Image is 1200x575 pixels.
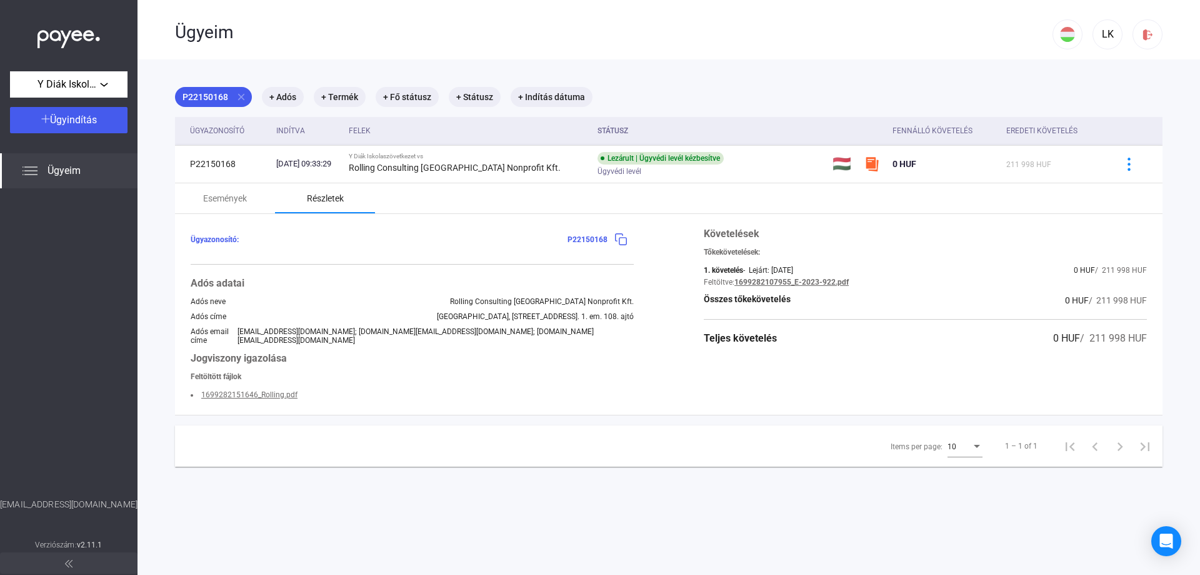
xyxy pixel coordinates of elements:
span: Ügyeim [47,163,81,178]
td: P22150168 [175,145,271,183]
mat-chip: + Adós [262,87,304,107]
div: Követelések [704,226,1147,242]
mat-chip: + Státusz [449,87,501,107]
div: Részletek [307,191,344,206]
img: copy-blue [614,233,627,246]
span: Y Diák Iskolaszövetkezet [37,77,100,92]
mat-chip: + Fő státusz [376,87,439,107]
div: Eredeti követelés [1006,123,1077,138]
img: more-blue [1122,158,1136,171]
button: copy-blue [607,226,634,253]
span: / 211 998 HUF [1089,295,1147,305]
div: Feltöltve: [704,278,734,287]
a: 1699282107955_E-2023-922.pdf [734,278,849,287]
div: Események [203,191,247,206]
div: [GEOGRAPHIC_DATA], [STREET_ADDRESS]. 1. em. 108. ajtó [437,312,634,321]
td: 🇭🇺 [827,145,860,183]
button: Last page [1132,434,1157,459]
div: Lezárult | Ügyvédi levél kézbesítve [597,152,724,165]
span: / 211 998 HUF [1080,332,1147,344]
div: Fennálló követelés [892,123,972,138]
span: 0 HUF [1053,332,1080,344]
span: 0 HUF [1074,266,1095,275]
img: szamlazzhu-mini [864,156,879,171]
div: Felek [349,123,587,138]
div: Open Intercom Messenger [1151,526,1181,556]
mat-icon: close [236,91,247,103]
strong: Rolling Consulting [GEOGRAPHIC_DATA] Nonprofit Kft. [349,163,561,173]
div: Eredeti követelés [1006,123,1100,138]
div: Rolling Consulting [GEOGRAPHIC_DATA] Nonprofit Kft. [450,297,634,306]
div: Adós email címe [191,327,237,345]
span: / 211 998 HUF [1095,266,1147,275]
div: Adós adatai [191,276,634,291]
img: list.svg [22,163,37,178]
span: 211 998 HUF [1006,160,1051,169]
div: Ügyeim [175,22,1052,43]
img: white-payee-white-dot.svg [37,23,100,49]
div: Feltöltött fájlok [191,372,634,381]
button: Previous page [1082,434,1107,459]
div: Tőkekövetelések: [704,248,1147,257]
div: Teljes követelés [704,331,777,346]
mat-chip: + Termék [314,87,366,107]
span: 10 [947,442,956,451]
img: HU [1060,27,1075,42]
button: HU [1052,19,1082,49]
span: Ügyvédi levél [597,164,641,179]
button: Ügyindítás [10,107,127,133]
div: Items per page: [891,439,942,454]
img: logout-red [1141,28,1154,41]
div: Y Diák Iskolaszövetkezet vs [349,153,587,160]
div: [DATE] 09:33:29 [276,158,339,170]
div: Indítva [276,123,305,138]
button: LK [1092,19,1122,49]
strong: v2.11.1 [77,541,102,549]
div: Összes tőkekövetelés [704,293,791,308]
button: Y Diák Iskolaszövetkezet [10,71,127,98]
button: more-blue [1116,151,1142,177]
div: Ügyazonosító [190,123,266,138]
mat-chip: P22150168 [175,87,252,107]
div: Adós neve [191,297,226,306]
span: Ügyindítás [50,114,97,126]
span: 0 HUF [892,159,916,169]
span: Ügyazonosító: [191,235,239,244]
div: 1 – 1 of 1 [1005,439,1037,454]
div: Indítva [276,123,339,138]
mat-select: Items per page: [947,439,982,454]
div: Felek [349,123,371,138]
mat-chip: + Indítás dátuma [511,87,592,107]
div: [EMAIL_ADDRESS][DOMAIN_NAME]; [DOMAIN_NAME][EMAIL_ADDRESS][DOMAIN_NAME]; [DOMAIN_NAME][EMAIL_ADDR... [237,327,634,345]
div: LK [1097,27,1118,42]
img: arrow-double-left-grey.svg [65,560,72,567]
img: plus-white.svg [41,114,50,123]
div: Adós címe [191,312,226,321]
div: Fennálló követelés [892,123,996,138]
span: P22150168 [567,235,607,244]
div: Ügyazonosító [190,123,244,138]
div: 1. követelés [704,266,743,275]
div: - Lejárt: [DATE] [743,266,793,275]
button: Next page [1107,434,1132,459]
span: 0 HUF [1065,295,1089,305]
a: 1699282151646_Rolling.pdf [201,390,297,399]
button: logout-red [1132,19,1162,49]
th: Státusz [592,117,827,145]
button: First page [1057,434,1082,459]
div: Jogviszony igazolása [191,351,634,366]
